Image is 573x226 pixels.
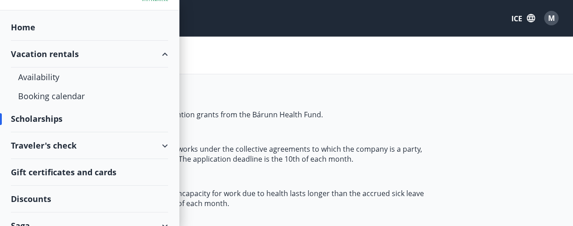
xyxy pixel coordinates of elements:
font: Scholarships [11,113,63,124]
font: Home [11,22,35,33]
button: ICE [508,10,539,27]
font: Gift certificates and cards [11,167,116,178]
span: M [548,13,555,23]
font: Members are entitled to sickness benefit if their incapacity for work due to health lasts longer ... [11,188,424,208]
font: Discounts [11,193,51,204]
font: Availability [18,72,59,82]
font: Traveler's check [11,140,77,151]
font: ICE [511,14,522,24]
font: Vacation rentals [11,48,79,59]
font: Booking calendar [18,91,85,101]
button: M [540,7,562,29]
font: Members of [PERSON_NAME], a trade union that works under the collective agreements to which the c... [11,144,422,164]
